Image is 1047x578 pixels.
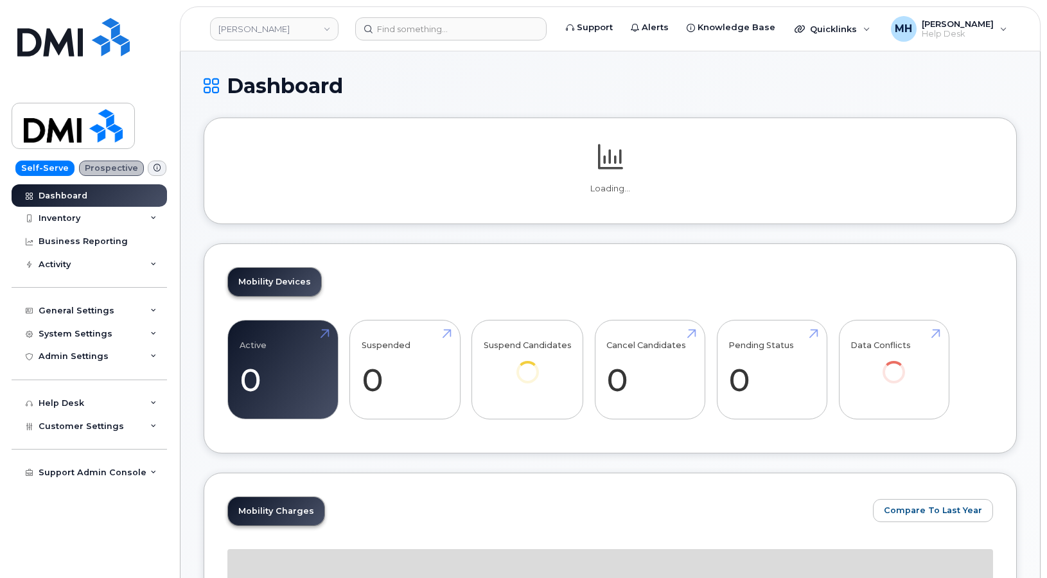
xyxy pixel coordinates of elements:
[362,328,448,412] a: Suspended 0
[227,183,993,195] p: Loading...
[884,504,982,516] span: Compare To Last Year
[606,328,693,412] a: Cancel Candidates 0
[228,497,324,525] a: Mobility Charges
[240,328,326,412] a: Active 0
[204,74,1017,97] h1: Dashboard
[728,328,815,412] a: Pending Status 0
[484,340,572,350] h4: Suspend Candidates
[850,328,937,401] a: Data Conflicts
[873,499,993,522] button: Compare To Last Year
[228,268,321,296] a: Mobility Devices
